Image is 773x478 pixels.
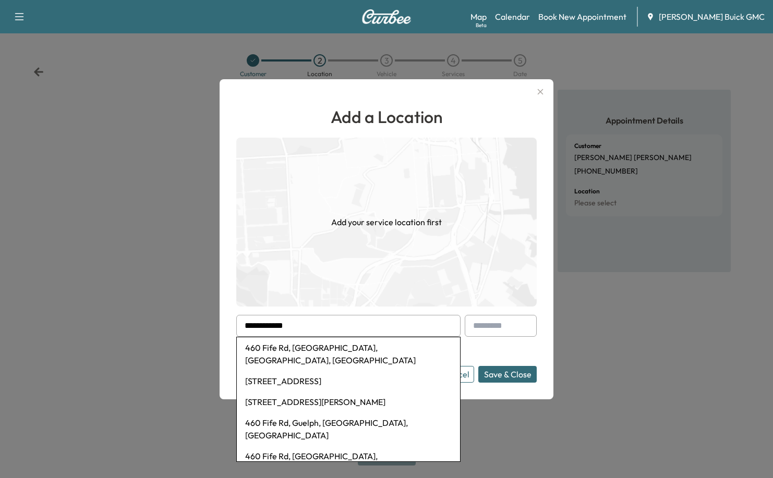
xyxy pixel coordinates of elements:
[237,391,460,412] li: [STREET_ADDRESS][PERSON_NAME]
[236,138,537,307] img: empty-map-CL6vilOE.png
[237,337,460,371] li: 460 Fife Rd, [GEOGRAPHIC_DATA], [GEOGRAPHIC_DATA], [GEOGRAPHIC_DATA]
[237,412,460,446] li: 460 Fife Rd, Guelph, [GEOGRAPHIC_DATA], [GEOGRAPHIC_DATA]
[237,371,460,391] li: [STREET_ADDRESS]
[470,10,487,23] a: MapBeta
[495,10,530,23] a: Calendar
[659,10,765,23] span: [PERSON_NAME] Buick GMC
[331,216,442,228] h1: Add your service location first
[538,10,626,23] a: Book New Appointment
[476,21,487,29] div: Beta
[236,104,537,129] h1: Add a Location
[361,9,412,24] img: Curbee Logo
[478,366,537,383] button: Save & Close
